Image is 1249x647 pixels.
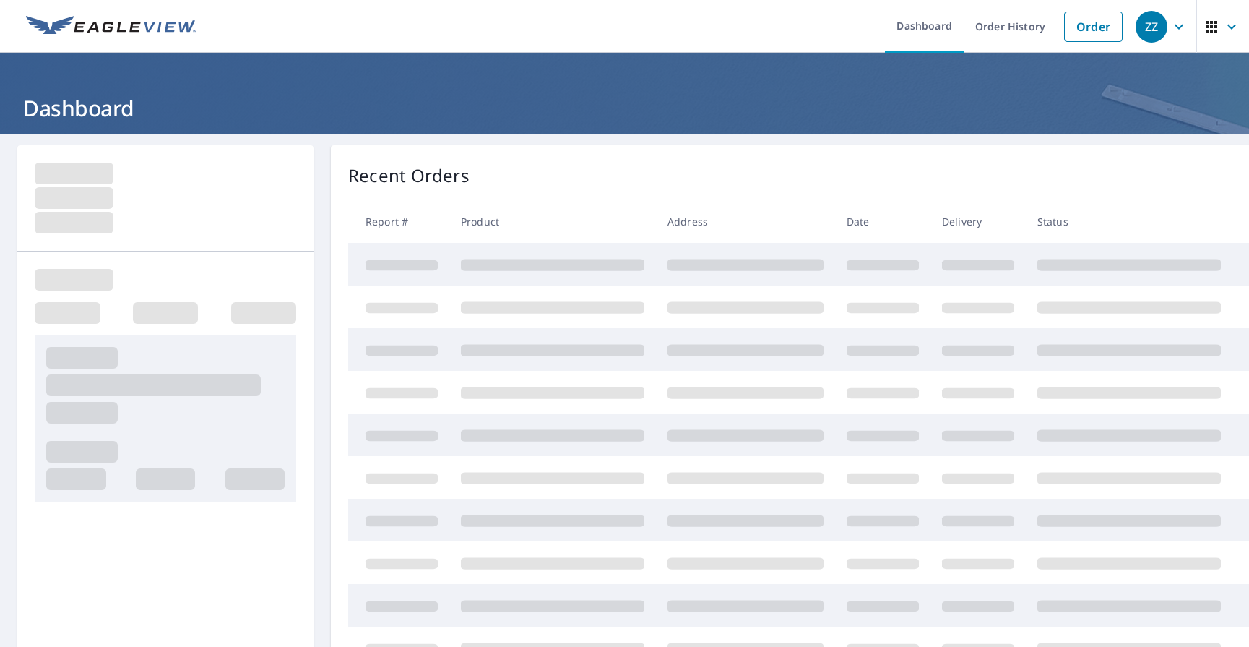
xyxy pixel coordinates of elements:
p: Recent Orders [348,163,470,189]
th: Product [449,200,656,243]
th: Address [656,200,835,243]
h1: Dashboard [17,93,1232,123]
th: Delivery [930,200,1026,243]
th: Status [1026,200,1232,243]
div: ZZ [1136,11,1167,43]
th: Report # [348,200,449,243]
a: Order [1064,12,1123,42]
img: EV Logo [26,16,196,38]
th: Date [835,200,930,243]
